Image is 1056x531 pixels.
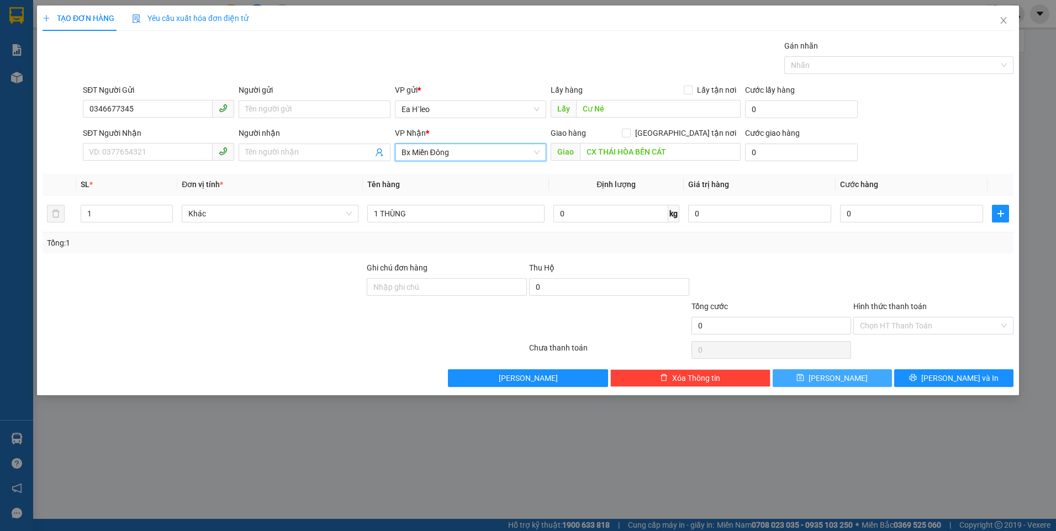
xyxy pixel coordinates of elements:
[375,148,384,157] span: user-add
[448,369,608,387] button: [PERSON_NAME]
[672,372,720,384] span: Xóa Thông tin
[992,209,1009,218] span: plus
[745,100,858,118] input: Cước lấy hàng
[83,127,234,139] div: SĐT Người Nhận
[596,180,636,189] span: Định lượng
[528,342,690,361] div: Chưa thanh toán
[610,369,770,387] button: deleteXóa Thông tin
[81,180,89,189] span: SL
[992,205,1009,222] button: plus
[395,84,546,96] div: VP gửi
[47,205,65,222] button: delete
[43,14,114,23] span: TẠO ĐƠN HÀNG
[580,143,741,161] input: Dọc đường
[551,143,580,161] span: Giao
[745,86,795,94] label: Cước lấy hàng
[909,374,917,383] span: printer
[745,129,800,137] label: Cước giao hàng
[43,14,50,22] span: plus
[796,374,804,383] span: save
[367,278,527,296] input: Ghi chú đơn hàng
[239,84,390,96] div: Người gửi
[395,129,426,137] span: VP Nhận
[367,263,427,272] label: Ghi chú đơn hàng
[402,101,540,118] span: Ea H`leo
[999,16,1008,25] span: close
[668,205,679,222] span: kg
[809,372,868,384] span: [PERSON_NAME]
[239,127,390,139] div: Người nhận
[660,374,668,383] span: delete
[894,369,1013,387] button: printer[PERSON_NAME] và In
[576,100,741,118] input: Dọc đường
[853,302,927,311] label: Hình thức thanh toán
[691,302,728,311] span: Tổng cước
[840,180,878,189] span: Cước hàng
[551,86,583,94] span: Lấy hàng
[188,205,352,222] span: Khác
[693,84,741,96] span: Lấy tận nơi
[182,180,223,189] span: Đơn vị tính
[83,84,234,96] div: SĐT Người Gửi
[551,129,586,137] span: Giao hàng
[921,372,999,384] span: [PERSON_NAME] và In
[529,263,555,272] span: Thu Hộ
[132,14,249,23] span: Yêu cầu xuất hóa đơn điện tử
[784,41,818,50] label: Gán nhãn
[367,180,400,189] span: Tên hàng
[631,127,741,139] span: [GEOGRAPHIC_DATA] tận nơi
[402,144,540,161] span: Bx Miền Đông
[551,100,576,118] span: Lấy
[219,147,228,156] span: phone
[367,205,544,222] input: VD: Bàn, Ghế
[688,180,729,189] span: Giá trị hàng
[47,237,408,249] div: Tổng: 1
[499,372,558,384] span: [PERSON_NAME]
[219,104,228,113] span: phone
[988,6,1019,36] button: Close
[132,14,141,23] img: icon
[773,369,892,387] button: save[PERSON_NAME]
[688,205,831,222] input: 0
[745,144,858,161] input: Cước giao hàng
